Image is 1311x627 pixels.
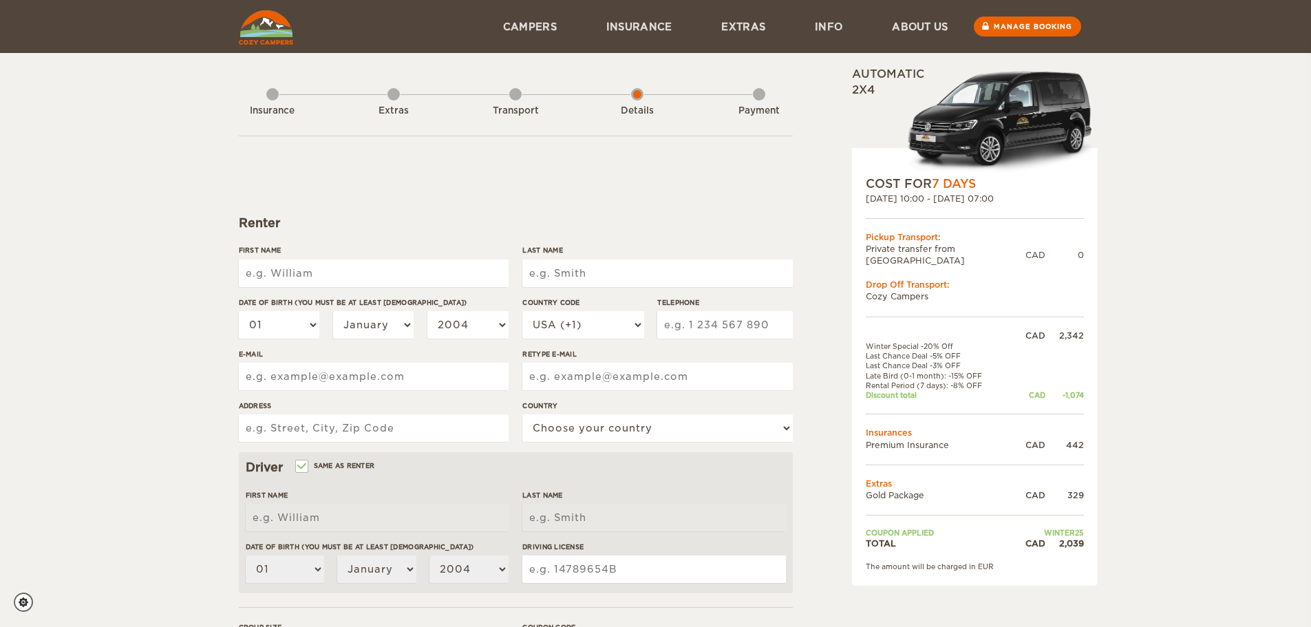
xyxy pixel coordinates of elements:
[478,105,553,118] div: Transport
[1010,489,1045,501] div: CAD
[246,490,509,500] label: First Name
[246,459,786,476] div: Driver
[246,542,509,552] label: Date of birth (You must be at least [DEMOGRAPHIC_DATA])
[522,259,792,287] input: e.g. Smith
[239,414,509,442] input: e.g. Street, City, Zip Code
[239,363,509,390] input: e.g. example@example.com
[522,401,792,411] label: Country
[1010,330,1045,341] div: CAD
[1045,249,1084,261] div: 0
[974,17,1081,36] a: Manage booking
[866,231,1084,243] div: Pickup Transport:
[866,528,1011,538] td: Coupon applied
[522,555,785,583] input: e.g. 14789654B
[235,105,310,118] div: Insurance
[866,427,1084,438] td: Insurances
[866,193,1084,204] div: [DATE] 10:00 - [DATE] 07:00
[1010,538,1045,549] div: CAD
[522,490,785,500] label: Last Name
[239,245,509,255] label: First Name
[932,177,976,191] span: 7 Days
[866,176,1084,192] div: COST FOR
[866,243,1025,266] td: Private transfer from [GEOGRAPHIC_DATA]
[866,371,1011,381] td: Late Bird (0-1 month): -15% OFF
[599,105,675,118] div: Details
[866,538,1011,549] td: TOTAL
[356,105,431,118] div: Extras
[907,71,1098,176] img: Volkswagen-Caddy-MaxiCrew_.png
[866,341,1011,351] td: Winter Special -20% Off
[1045,439,1084,451] div: 442
[1010,439,1045,451] div: CAD
[1010,390,1045,400] div: CAD
[246,504,509,531] input: e.g. William
[1045,538,1084,549] div: 2,039
[866,361,1011,370] td: Last Chance Deal -3% OFF
[297,463,306,472] input: Same as renter
[852,67,1098,176] div: Automatic 2x4
[522,542,785,552] label: Driving License
[657,311,792,339] input: e.g. 1 234 567 890
[522,363,792,390] input: e.g. example@example.com
[721,105,797,118] div: Payment
[522,245,792,255] label: Last Name
[522,349,792,359] label: Retype E-mail
[866,478,1084,489] td: Extras
[239,215,793,231] div: Renter
[866,489,1011,501] td: Gold Package
[239,401,509,411] label: Address
[1025,249,1045,261] div: CAD
[297,459,375,472] label: Same as renter
[866,290,1084,302] td: Cozy Campers
[522,504,785,531] input: e.g. Smith
[866,279,1084,290] div: Drop Off Transport:
[239,259,509,287] input: e.g. William
[866,351,1011,361] td: Last Chance Deal -5% OFF
[866,562,1084,571] div: The amount will be charged in EUR
[239,349,509,359] label: E-mail
[1045,390,1084,400] div: -1,074
[1045,489,1084,501] div: 329
[866,439,1011,451] td: Premium Insurance
[14,593,42,612] a: Cookie settings
[866,381,1011,390] td: Rental Period (7 days): -8% OFF
[866,390,1011,400] td: Discount total
[657,297,792,308] label: Telephone
[239,10,293,45] img: Cozy Campers
[1045,330,1084,341] div: 2,342
[239,297,509,308] label: Date of birth (You must be at least [DEMOGRAPHIC_DATA])
[522,297,643,308] label: Country Code
[1010,528,1083,538] td: WINTER25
